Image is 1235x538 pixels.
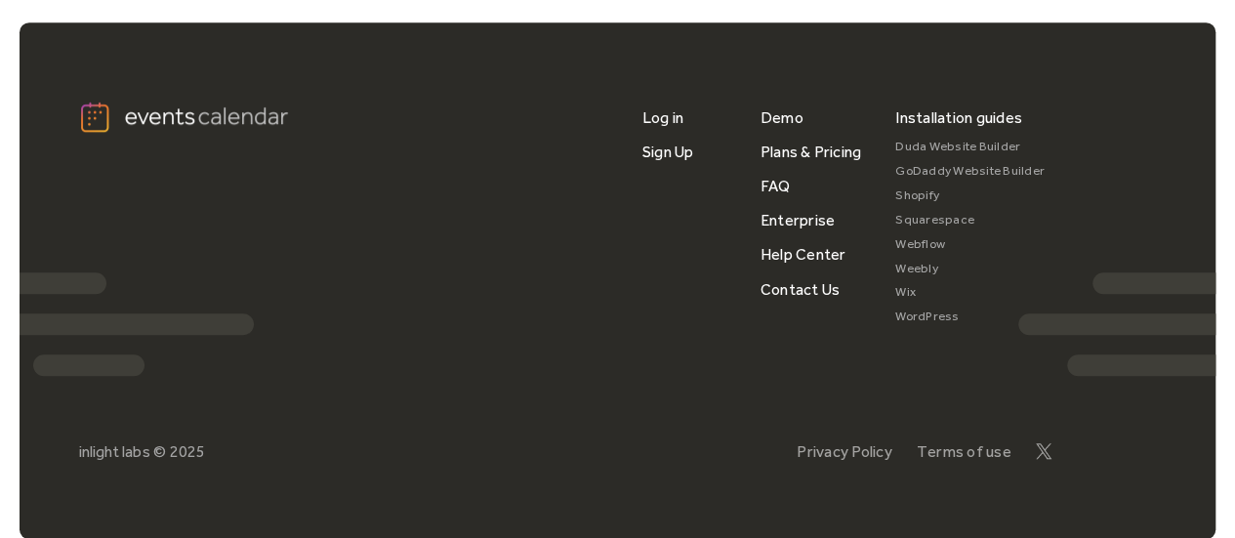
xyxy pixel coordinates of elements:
[642,135,694,169] a: Sign Up
[761,135,862,169] a: Plans & Pricing
[895,184,1045,208] a: Shopify
[895,208,1045,232] a: Squarespace
[895,305,1045,329] a: WordPress
[895,159,1045,184] a: GoDaddy Website Builder
[917,442,1011,461] a: Terms of use
[761,237,846,271] a: Help Center
[170,442,205,461] div: 2025
[895,101,1022,135] div: Installation guides
[642,101,683,135] a: Log in
[761,169,791,203] a: FAQ
[895,257,1045,281] a: Weebly
[761,272,840,307] a: Contact Us
[895,135,1045,159] a: Duda Website Builder
[761,101,803,135] a: Demo
[761,203,835,237] a: Enterprise
[895,232,1045,257] a: Webflow
[797,442,891,461] a: Privacy Policy
[895,280,1045,305] a: Wix
[79,442,165,461] div: inlight labs ©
